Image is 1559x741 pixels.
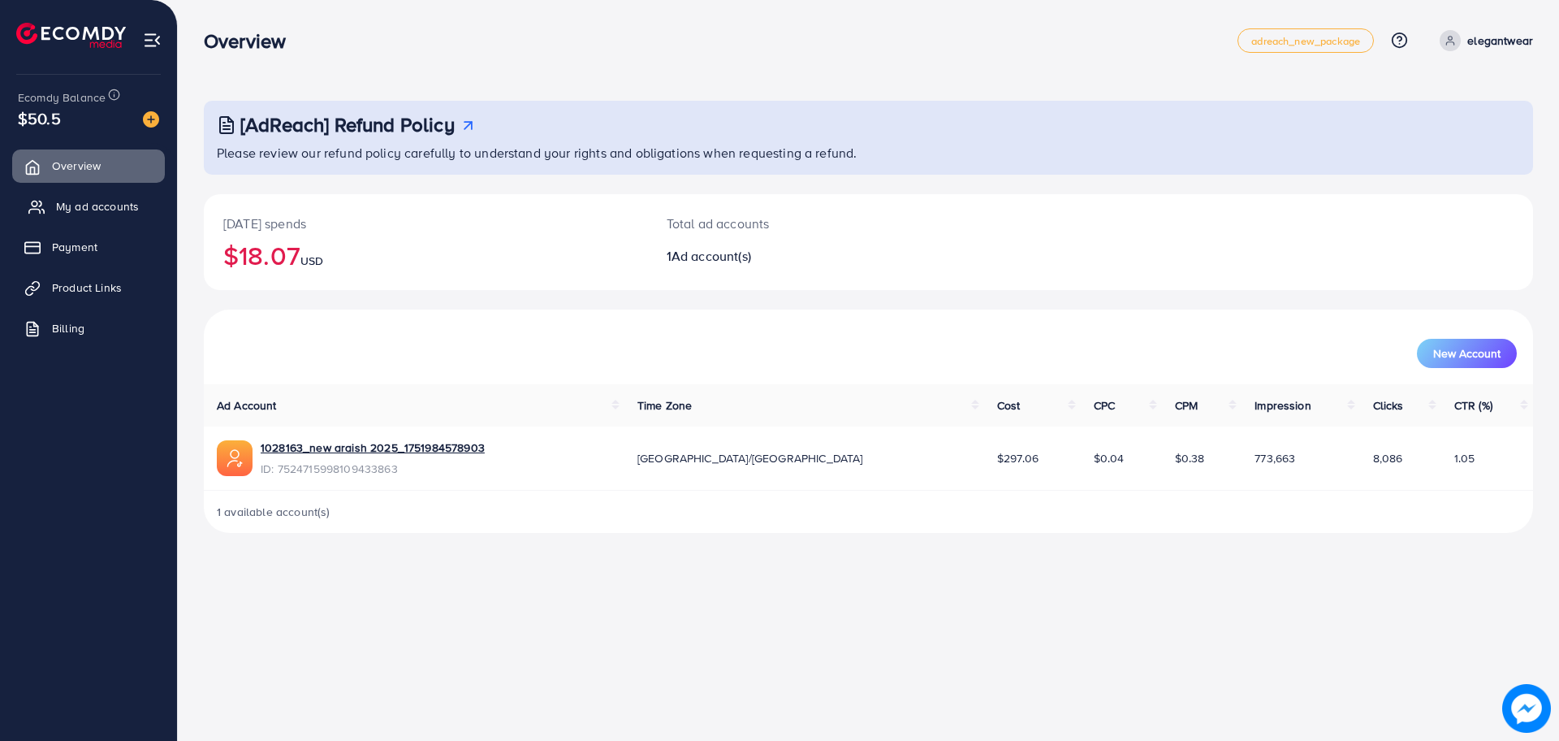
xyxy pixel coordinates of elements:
a: My ad accounts [12,190,165,223]
span: 1.05 [1454,450,1475,466]
h3: Overview [204,29,299,53]
a: adreach_new_package [1237,28,1374,53]
h3: [AdReach] Refund Policy [240,113,455,136]
span: 1 available account(s) [217,504,330,520]
span: $0.04 [1094,450,1125,466]
span: Billing [52,320,84,336]
span: Product Links [52,279,122,296]
span: CTR (%) [1454,397,1492,414]
span: CPC [1094,397,1115,414]
span: Overview [52,158,101,174]
a: elegantwear [1433,30,1533,51]
a: Product Links [12,271,165,304]
a: Payment [12,231,165,263]
span: CPM [1175,397,1198,414]
img: image [1502,684,1551,733]
span: Ecomdy Balance [18,89,106,106]
span: 773,663 [1255,450,1295,466]
a: Billing [12,312,165,344]
span: adreach_new_package [1251,36,1360,46]
h2: $18.07 [223,240,628,271]
img: image [143,111,159,128]
img: ic-ads-acc.e4c84228.svg [217,440,253,476]
a: Overview [12,149,165,182]
span: New Account [1433,348,1501,359]
p: [DATE] spends [223,214,628,233]
span: My ad accounts [56,198,139,214]
button: New Account [1417,339,1517,368]
img: menu [143,31,162,50]
h2: 1 [667,249,960,264]
p: elegantwear [1467,31,1533,50]
span: Payment [52,239,97,255]
a: 1028163_new araish 2025_1751984578903 [261,440,485,456]
span: Impression [1255,397,1311,414]
img: logo [16,23,126,48]
span: Time Zone [637,397,692,414]
span: Clicks [1373,397,1404,414]
span: $297.06 [997,450,1039,466]
span: USD [300,253,323,269]
span: ID: 7524715998109433863 [261,461,485,477]
span: Cost [997,397,1021,414]
span: Ad Account [217,397,277,414]
p: Total ad accounts [667,214,960,233]
span: $50.5 [18,106,61,130]
span: [GEOGRAPHIC_DATA]/[GEOGRAPHIC_DATA] [637,450,863,466]
span: Ad account(s) [672,247,751,265]
span: $0.38 [1175,450,1205,466]
p: Please review our refund policy carefully to understand your rights and obligations when requesti... [217,143,1523,162]
span: 8,086 [1373,450,1403,466]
